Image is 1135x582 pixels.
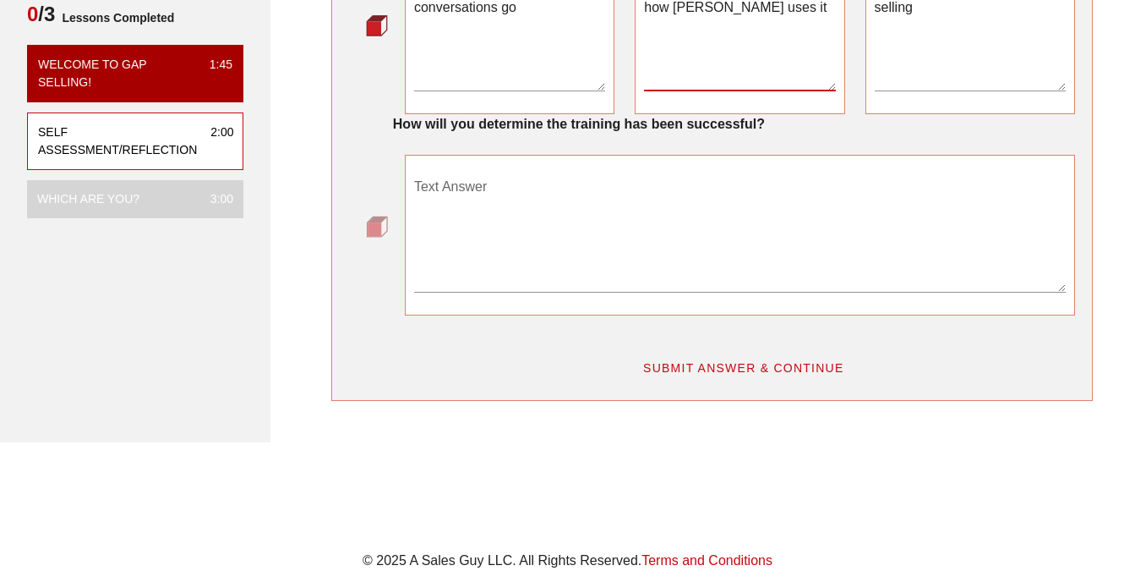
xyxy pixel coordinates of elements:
[641,553,772,568] a: Terms and Conditions
[197,190,233,208] div: 3:00
[393,117,765,131] strong: How will you determine the training has been successful?
[642,361,844,375] span: SUBMIT ANSWER & CONTINUE
[366,216,388,238] img: question-bullet.png
[197,124,233,159] div: 2:00
[27,3,38,25] span: 0
[37,190,139,208] div: WHICH ARE YOU?
[196,56,232,91] div: 1:45
[27,1,55,35] span: /3
[38,56,196,91] div: Welcome To Gap Selling!
[366,14,388,36] img: question-bullet-actve.png
[55,1,174,35] span: Lessons Completed
[629,353,858,383] button: SUBMIT ANSWER & CONTINUE
[38,124,197,159] div: Self Assessment/Reflection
